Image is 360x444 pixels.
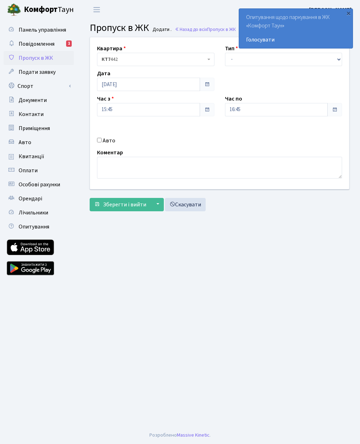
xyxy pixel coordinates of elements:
a: Повідомлення1 [4,37,74,51]
label: Квартира [97,44,126,53]
b: КТ7 [102,56,110,63]
div: 1 [66,40,72,47]
span: Пропуск в ЖК [19,54,53,62]
a: Приміщення [4,121,74,135]
label: Час по [225,95,242,103]
label: Час з [97,95,114,103]
label: Авто [103,136,115,145]
a: Лічильники [4,206,74,220]
a: [PERSON_NAME] [309,6,352,14]
span: Оплати [19,167,38,174]
button: Зберегти і вийти [90,198,151,211]
span: Особові рахунки [19,181,60,188]
span: Таун [24,4,74,16]
span: Зберегти і вийти [103,201,146,208]
a: Панель управління [4,23,74,37]
label: Тип [225,44,238,53]
span: Панель управління [19,26,66,34]
span: <b>КТ7</b>&nbsp;&nbsp;&nbsp;442 [102,56,206,63]
a: Пропуск в ЖК [4,51,74,65]
img: logo.png [7,3,21,17]
span: Подати заявку [19,68,56,76]
span: Лічильники [19,209,48,217]
a: Оплати [4,163,74,178]
a: Подати заявку [4,65,74,79]
a: Спорт [4,79,74,93]
span: <b>КТ7</b>&nbsp;&nbsp;&nbsp;442 [97,53,214,66]
a: Контакти [4,107,74,121]
a: Massive Kinetic [177,431,210,439]
a: Опитування [4,220,74,234]
a: Документи [4,93,74,107]
b: Комфорт [24,4,58,15]
span: Квитанції [19,153,44,160]
span: Авто [19,139,31,146]
span: Пропуск в ЖК [207,26,236,33]
span: Орендарі [19,195,42,202]
span: Пропуск в ЖК [90,21,149,35]
span: Контакти [19,110,44,118]
a: Назад до всіхПропуск в ЖК [175,26,236,33]
small: Додати . [151,27,172,33]
a: Орендарі [4,192,74,206]
a: Особові рахунки [4,178,74,192]
a: Авто [4,135,74,149]
span: Приміщення [19,124,50,132]
a: Голосувати [246,36,346,44]
button: Переключити навігацію [88,4,105,15]
div: Розроблено . [149,431,211,439]
a: Квитанції [4,149,74,163]
span: Повідомлення [19,40,54,48]
a: Скасувати [165,198,206,211]
label: Коментар [97,148,123,157]
label: Дата [97,69,110,78]
div: Опитування щодо паркування в ЖК «Комфорт Таун» [239,9,353,48]
span: Опитування [19,223,49,231]
span: Документи [19,96,47,104]
div: × [345,9,352,17]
